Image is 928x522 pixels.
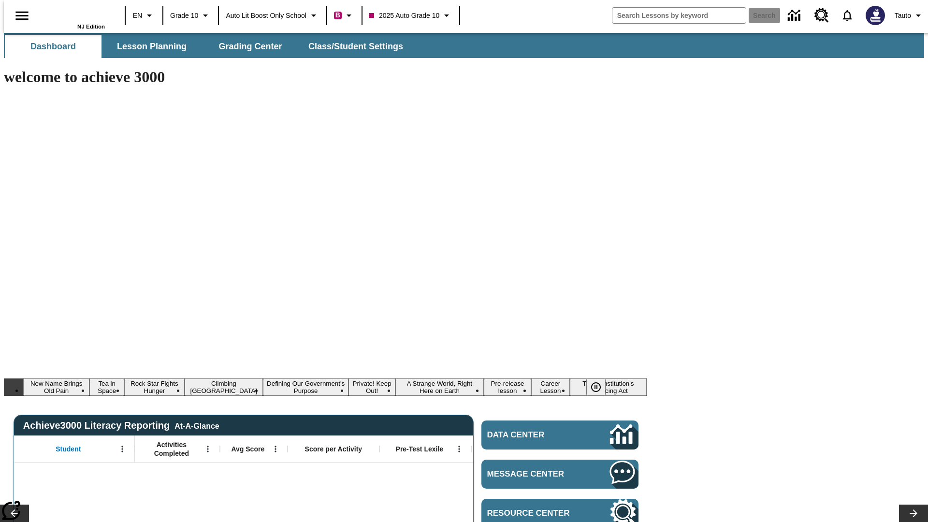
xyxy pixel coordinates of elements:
[103,35,200,58] button: Lesson Planning
[481,420,638,449] a: Data Center
[395,378,484,396] button: Slide 7 A Strange World, Right Here on Earth
[124,378,185,396] button: Slide 3 Rock Star Fights Hunger
[140,440,203,458] span: Activities Completed
[809,2,835,29] a: Resource Center, Will open in new tab
[487,508,581,518] span: Resource Center
[5,35,101,58] button: Dashboard
[348,378,395,396] button: Slide 6 Private! Keep Out!
[835,3,860,28] a: Notifications
[365,7,456,24] button: Class: 2025 Auto Grade 10, Select your class
[782,2,809,29] a: Data Center
[484,378,531,396] button: Slide 8 Pre-release lesson
[335,9,340,21] span: B
[201,442,215,456] button: Open Menu
[487,469,581,479] span: Message Center
[166,7,215,24] button: Grade: Grade 10, Select a grade
[308,41,403,52] span: Class/Student Settings
[369,11,439,21] span: 2025 Auto Grade 10
[305,445,362,453] span: Score per Activity
[42,4,105,24] a: Home
[301,35,411,58] button: Class/Student Settings
[891,7,928,24] button: Profile/Settings
[77,24,105,29] span: NJ Edition
[860,3,891,28] button: Select a new avatar
[174,420,219,431] div: At-A-Glance
[899,505,928,522] button: Lesson carousel, Next
[231,445,264,453] span: Avg Score
[23,420,219,431] span: Achieve3000 Literacy Reporting
[612,8,746,23] input: search field
[330,7,359,24] button: Boost Class color is violet red. Change class color
[586,378,606,396] button: Pause
[4,35,412,58] div: SubNavbar
[487,430,578,440] span: Data Center
[452,442,466,456] button: Open Menu
[4,33,924,58] div: SubNavbar
[89,378,124,396] button: Slide 2 Tea in Space
[42,3,105,29] div: Home
[23,378,89,396] button: Slide 1 New Name Brings Old Pain
[222,7,323,24] button: School: Auto Lit Boost only School, Select your school
[56,445,81,453] span: Student
[866,6,885,25] img: Avatar
[531,378,570,396] button: Slide 9 Career Lesson
[185,378,263,396] button: Slide 4 Climbing Mount Tai
[263,378,349,396] button: Slide 5 Defining Our Government's Purpose
[202,35,299,58] button: Grading Center
[570,378,647,396] button: Slide 10 The Constitution's Balancing Act
[396,445,444,453] span: Pre-Test Lexile
[170,11,198,21] span: Grade 10
[226,11,306,21] span: Auto Lit Boost only School
[117,41,187,52] span: Lesson Planning
[218,41,282,52] span: Grading Center
[8,1,36,30] button: Open side menu
[30,41,76,52] span: Dashboard
[895,11,911,21] span: Tauto
[4,68,647,86] h1: welcome to achieve 3000
[586,378,615,396] div: Pause
[133,11,142,21] span: EN
[268,442,283,456] button: Open Menu
[115,442,130,456] button: Open Menu
[129,7,159,24] button: Language: EN, Select a language
[481,460,638,489] a: Message Center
